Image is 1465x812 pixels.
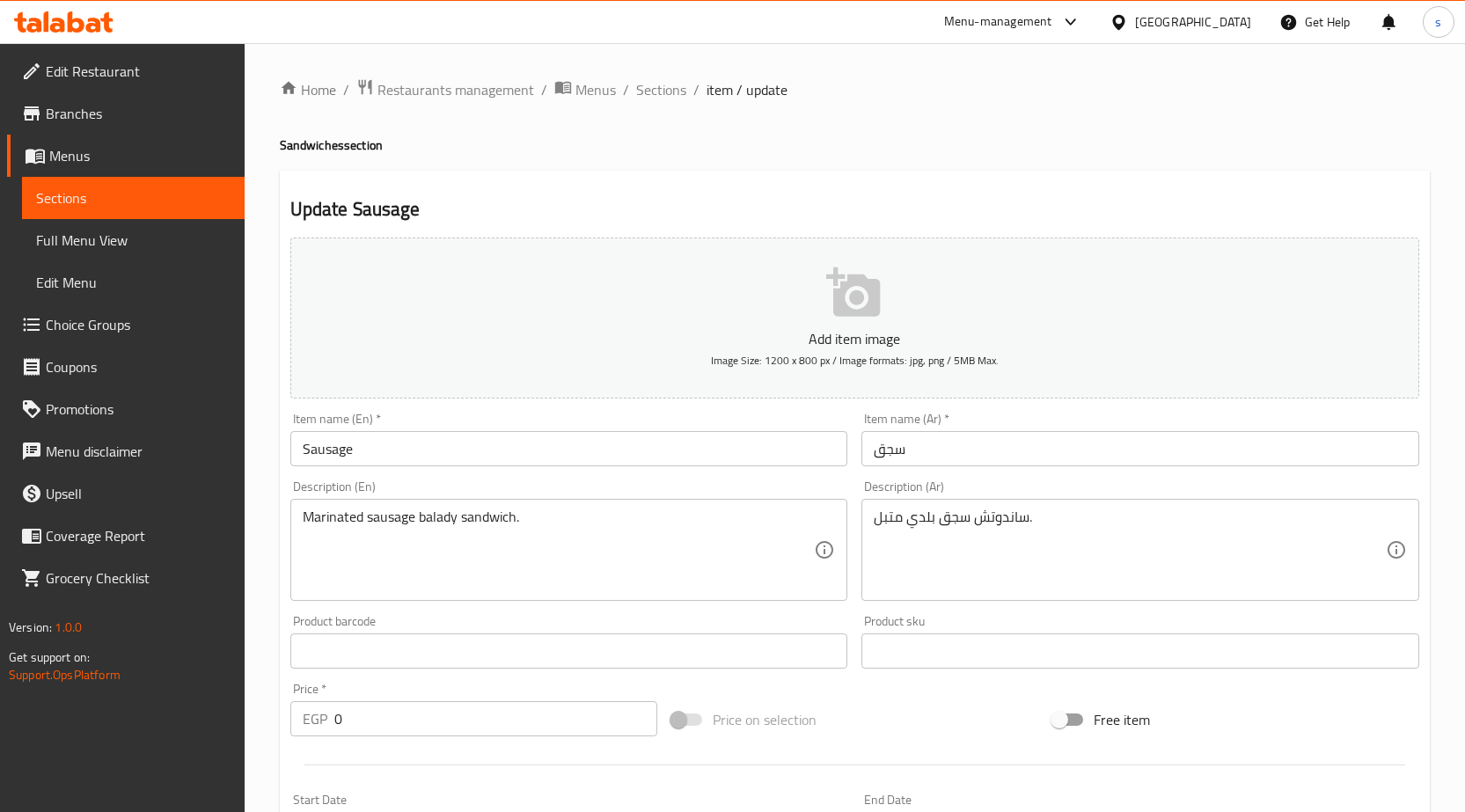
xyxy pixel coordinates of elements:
[46,567,231,589] span: Grocery Checklist
[36,272,231,293] span: Edit Menu
[874,508,1386,592] textarea: ساندوتش سجق بلدي متبل.
[22,261,245,304] a: Edit Menu
[36,187,231,208] span: Sections
[343,79,349,100] li: /
[7,472,245,515] a: Upsell
[861,431,1419,466] input: Enter name Ar
[1094,709,1150,730] span: Free item
[377,79,534,100] span: Restaurants management
[55,616,82,639] span: 1.0.0
[944,11,1052,33] div: Menu-management
[713,709,817,730] span: Price on selection
[280,136,1430,154] h4: Sandwiches section
[49,145,231,166] span: Menus
[303,508,815,592] textarea: Marinated sausage balady sandwich.
[356,78,534,101] a: Restaurants management
[36,230,231,251] span: Full Menu View
[7,50,245,92] a: Edit Restaurant
[318,328,1392,349] p: Add item image
[303,708,327,729] p: EGP
[575,79,616,100] span: Menus
[693,79,700,100] li: /
[334,701,657,736] input: Please enter price
[7,515,245,557] a: Coverage Report
[541,79,547,100] li: /
[46,399,231,420] span: Promotions
[707,79,787,100] span: item / update
[1135,12,1251,32] div: [GEOGRAPHIC_DATA]
[290,238,1419,399] button: Add item imageImage Size: 1200 x 800 px / Image formats: jpg, png / 5MB Max.
[290,633,848,669] input: Please enter product barcode
[554,78,616,101] a: Menus
[9,663,121,686] a: Support.OpsPlatform
[7,304,245,346] a: Choice Groups
[290,431,848,466] input: Enter name En
[46,314,231,335] span: Choice Groups
[861,633,1419,669] input: Please enter product sku
[46,356,231,377] span: Coupons
[290,196,1419,223] h2: Update Sausage
[46,441,231,462] span: Menu disclaimer
[7,388,245,430] a: Promotions
[280,79,336,100] a: Home
[623,79,629,100] li: /
[22,177,245,219] a: Sections
[46,525,231,546] span: Coverage Report
[46,61,231,82] span: Edit Restaurant
[280,78,1430,101] nav: breadcrumb
[711,350,999,370] span: Image Size: 1200 x 800 px / Image formats: jpg, png / 5MB Max.
[7,557,245,599] a: Grocery Checklist
[636,79,686,100] a: Sections
[9,646,90,669] span: Get support on:
[7,430,245,472] a: Menu disclaimer
[46,483,231,504] span: Upsell
[9,616,52,639] span: Version:
[7,135,245,177] a: Menus
[7,92,245,135] a: Branches
[1435,12,1441,32] span: s
[7,346,245,388] a: Coupons
[22,219,245,261] a: Full Menu View
[46,103,231,124] span: Branches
